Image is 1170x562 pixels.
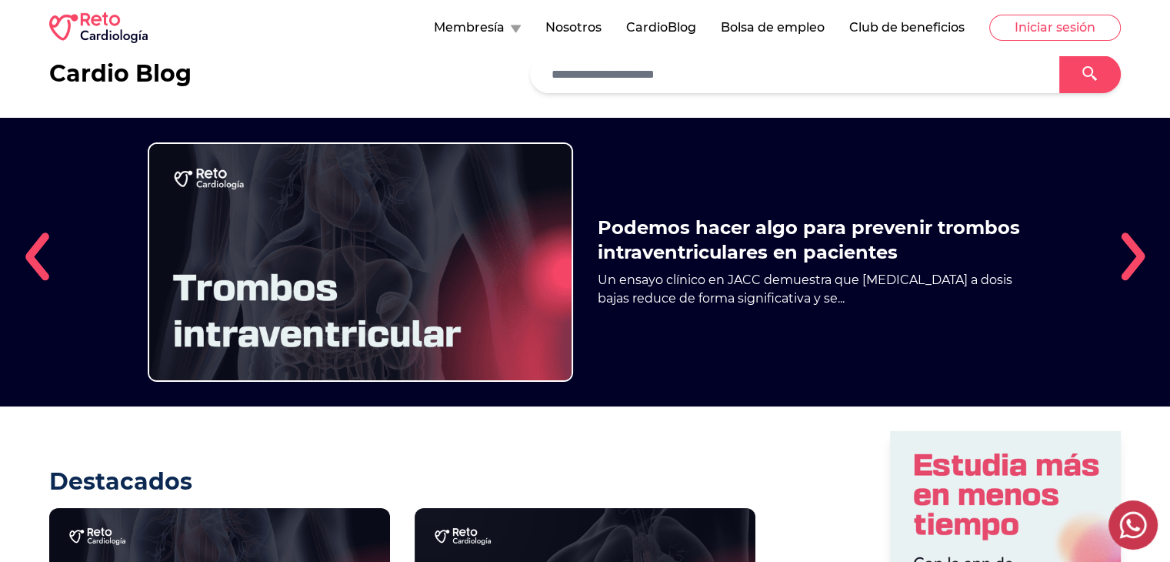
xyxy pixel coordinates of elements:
button: CardioBlog [626,18,696,37]
div: 1 / 5 [49,118,1121,406]
button: Bolsa de empleo [721,18,825,37]
p: Un ensayo clínico en JACC demuestra que [MEDICAL_DATA] a dosis bajas reduce de forma significativ... [598,271,1023,308]
h2: Cardio Blog [49,60,192,88]
button: Iniciar sesión [989,15,1121,41]
h2: Destacados [49,468,755,496]
img: left [25,232,49,282]
img: Podemos hacer algo para prevenir trombos intraventriculares en pacientes [148,142,573,382]
img: RETO Cardio Logo [49,12,148,43]
button: Membresía [434,18,521,37]
a: Podemos hacer algo para prevenir trombos intraventriculares en pacientes [598,216,1023,265]
button: Nosotros [545,18,602,37]
button: Club de beneficios [849,18,965,37]
img: right [1121,232,1145,282]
